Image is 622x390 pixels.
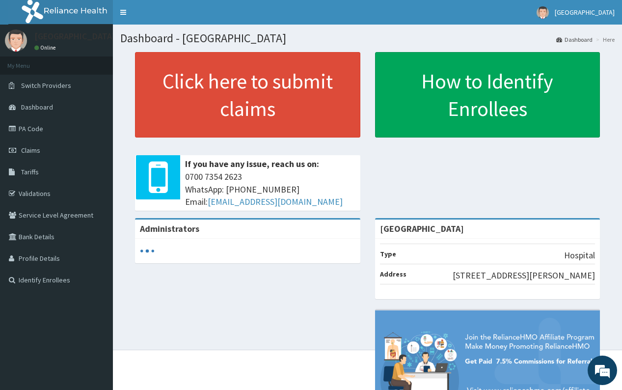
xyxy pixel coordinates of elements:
[34,32,115,41] p: [GEOGRAPHIC_DATA]
[564,249,595,262] p: Hospital
[140,223,199,234] b: Administrators
[34,44,58,51] a: Online
[21,103,53,111] span: Dashboard
[140,244,155,258] svg: audio-loading
[555,8,615,17] span: [GEOGRAPHIC_DATA]
[453,269,595,282] p: [STREET_ADDRESS][PERSON_NAME]
[21,167,39,176] span: Tariffs
[537,6,549,19] img: User Image
[21,146,40,155] span: Claims
[375,52,600,138] a: How to Identify Enrollees
[185,170,355,208] span: 0700 7354 2623 WhatsApp: [PHONE_NUMBER] Email:
[380,270,406,279] b: Address
[556,35,593,44] a: Dashboard
[380,223,464,234] strong: [GEOGRAPHIC_DATA]
[208,196,343,207] a: [EMAIL_ADDRESS][DOMAIN_NAME]
[594,35,615,44] li: Here
[21,81,71,90] span: Switch Providers
[135,52,360,138] a: Click here to submit claims
[380,250,396,258] b: Type
[120,32,615,45] h1: Dashboard - [GEOGRAPHIC_DATA]
[5,29,27,52] img: User Image
[185,158,319,169] b: If you have any issue, reach us on:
